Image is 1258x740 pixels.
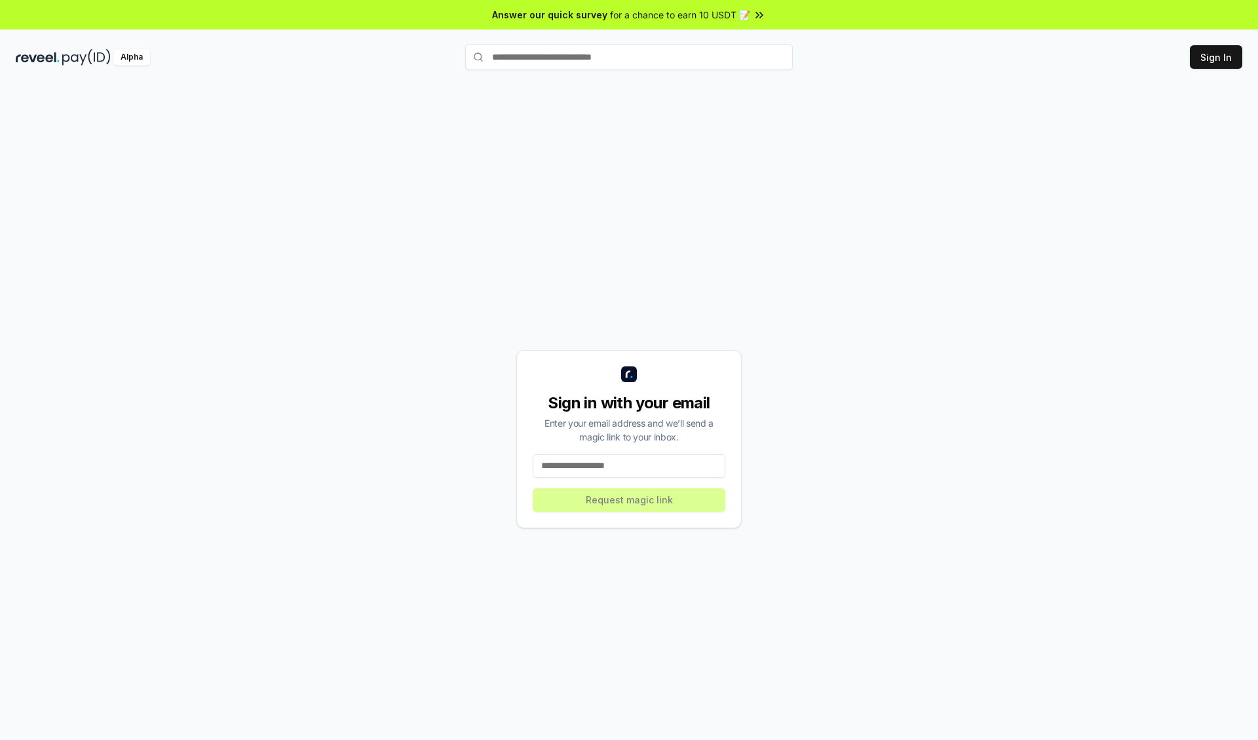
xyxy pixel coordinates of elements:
img: pay_id [62,49,111,66]
div: Sign in with your email [533,393,725,414]
div: Alpha [113,49,150,66]
img: logo_small [621,366,637,382]
div: Enter your email address and we’ll send a magic link to your inbox. [533,416,725,444]
span: for a chance to earn 10 USDT 📝 [610,8,750,22]
button: Sign In [1190,45,1242,69]
span: Answer our quick survey [492,8,607,22]
img: reveel_dark [16,49,60,66]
